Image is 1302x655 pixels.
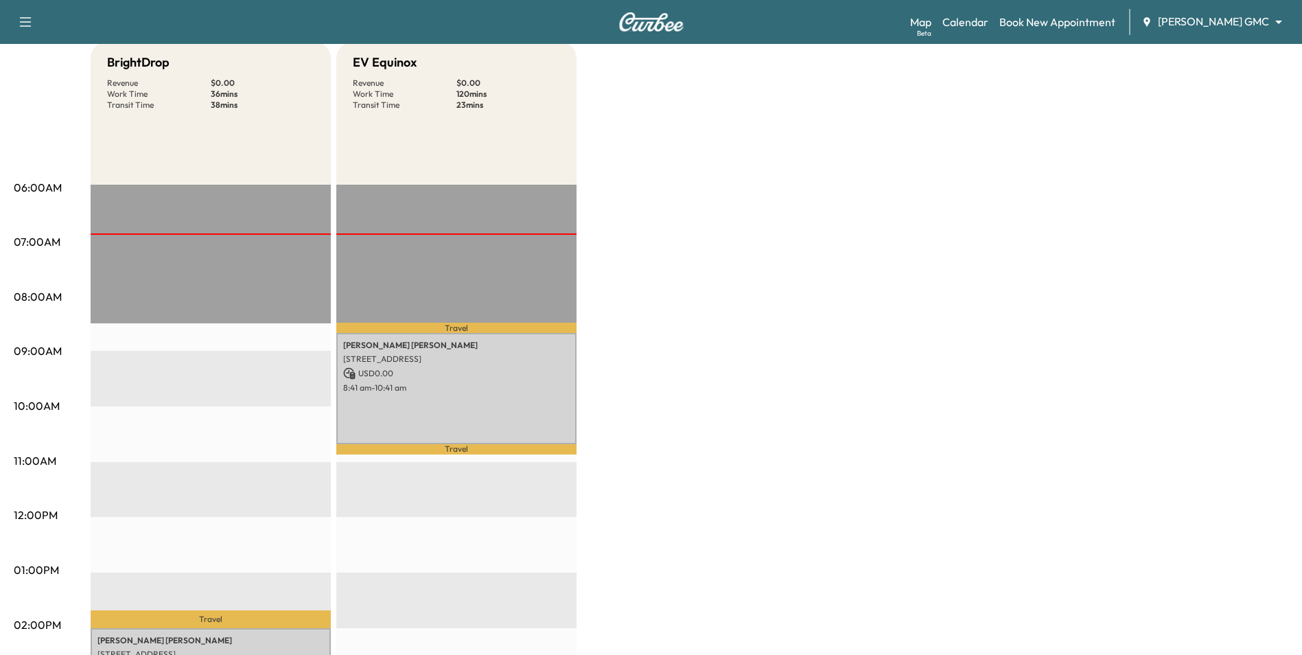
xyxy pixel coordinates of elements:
[211,78,314,89] p: $ 0.00
[456,78,560,89] p: $ 0.00
[456,100,560,111] p: 23 mins
[14,233,60,250] p: 07:00AM
[353,53,417,72] h5: EV Equinox
[14,398,60,414] p: 10:00AM
[14,507,58,523] p: 12:00PM
[14,179,62,196] p: 06:00AM
[107,53,170,72] h5: BrightDrop
[343,382,570,393] p: 8:41 am - 10:41 am
[343,340,570,351] p: [PERSON_NAME] [PERSON_NAME]
[14,288,62,305] p: 08:00AM
[97,635,324,646] p: [PERSON_NAME] [PERSON_NAME]
[999,14,1115,30] a: Book New Appointment
[91,610,331,628] p: Travel
[343,354,570,365] p: [STREET_ADDRESS]
[14,562,59,578] p: 01:00PM
[917,28,931,38] div: Beta
[456,89,560,100] p: 120 mins
[910,14,931,30] a: MapBeta
[211,100,314,111] p: 38 mins
[14,617,61,633] p: 02:00PM
[14,452,56,469] p: 11:00AM
[107,89,211,100] p: Work Time
[1158,14,1269,30] span: [PERSON_NAME] GMC
[353,89,456,100] p: Work Time
[336,323,577,333] p: Travel
[353,100,456,111] p: Transit Time
[336,444,577,455] p: Travel
[343,367,570,380] p: USD 0.00
[618,12,684,32] img: Curbee Logo
[107,78,211,89] p: Revenue
[942,14,988,30] a: Calendar
[211,89,314,100] p: 36 mins
[14,343,62,359] p: 09:00AM
[353,78,456,89] p: Revenue
[107,100,211,111] p: Transit Time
